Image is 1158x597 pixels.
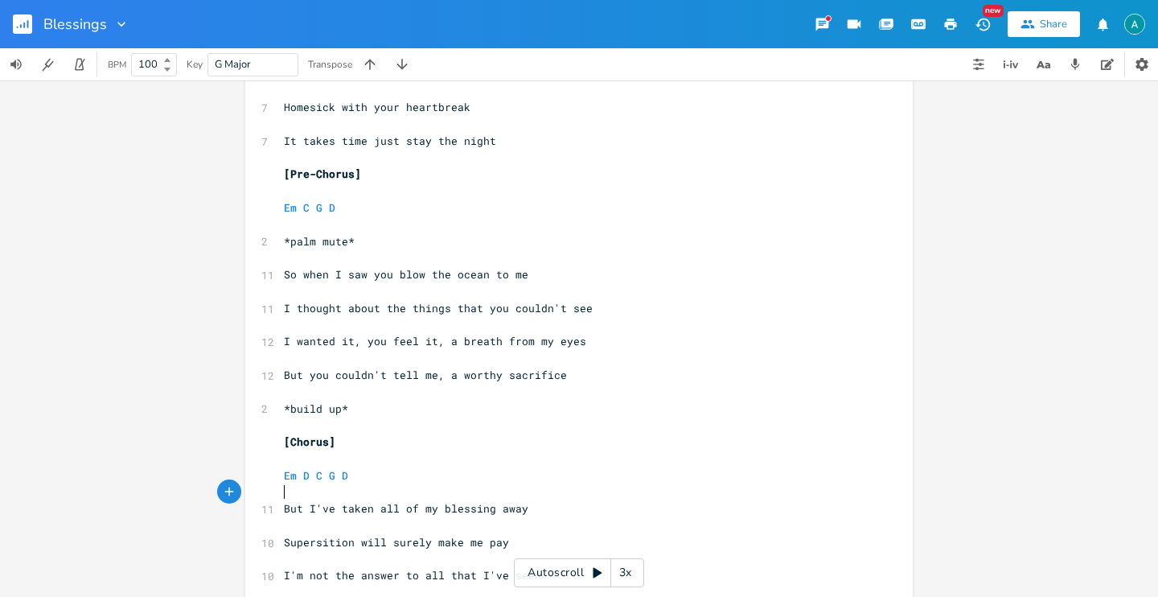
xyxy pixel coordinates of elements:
span: Blessings [43,17,107,31]
span: C [316,468,322,483]
span: D [303,468,310,483]
span: But I've taken all of my blessing away [284,501,528,516]
img: Alex [1124,14,1145,35]
span: *palm mute* [284,234,355,249]
span: But you couldn't tell me, a worthy sacrifice [284,368,567,382]
div: Transpose [308,60,352,69]
span: [Chorus] [284,434,335,449]
span: G Major [215,57,251,72]
button: Share [1008,11,1080,37]
div: 3x [611,558,640,587]
span: C [303,200,310,215]
span: I'm not the answer to all that I've seen [284,568,541,583]
span: [Pre-Chorus] [284,167,361,181]
span: Supersition will surely make me pay [284,535,509,550]
div: Share [1040,17,1067,31]
span: D [342,468,348,483]
div: BPM [108,60,126,69]
span: Homesick with your heartbreak [284,100,470,114]
div: Autoscroll [514,558,644,587]
span: *build up* [284,401,348,416]
span: G [329,468,335,483]
span: So when I saw you blow the ocean to me [284,267,528,282]
span: G [316,200,322,215]
span: Em [284,468,297,483]
span: I thought about the things that you couldn't see [284,301,593,315]
span: I wanted it, you feel it, a breath from my eyes [284,334,586,348]
div: Key [187,60,203,69]
span: D [329,200,335,215]
span: It takes time just stay the night [284,134,496,148]
span: Em [284,200,297,215]
div: New [983,5,1004,17]
button: New [967,10,999,39]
